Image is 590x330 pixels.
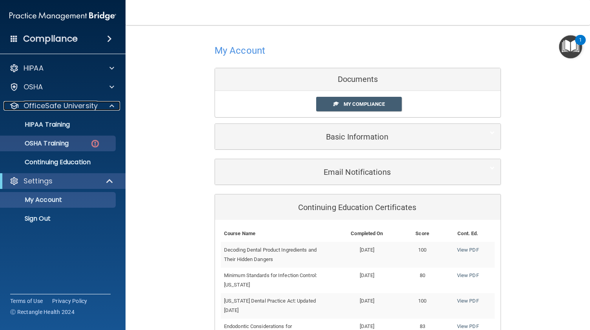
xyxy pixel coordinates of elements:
h4: My Account [215,45,265,56]
p: HIPAA [24,63,44,73]
h4: Compliance [23,33,78,44]
th: Completed On [330,226,404,242]
span: Minimum Standards for Infection Control: [US_STATE] [224,272,317,288]
img: danger-circle.6113f641.png [90,139,100,149]
span: [DATE] [360,272,375,278]
h5: Continuing Education Certificates [221,203,471,212]
h5: Basic Information [221,132,471,141]
span: [DATE] [360,247,375,253]
span: 80 [420,272,425,278]
p: Continuing Education [5,158,112,166]
span: Ⓒ Rectangle Health 2024 [10,308,75,316]
a: View PDF [457,247,479,253]
p: Sign Out [5,215,112,223]
button: Open Resource Center, 1 new notification [559,35,582,58]
a: OfficeSafe University [9,101,114,111]
a: Basic Information [221,128,495,145]
span: Decoding Dental Product Ingredients and Their Hidden Dangers [224,247,317,262]
span: [DATE] [360,323,375,329]
a: Continuing Education Certificates [221,198,495,216]
p: Settings [24,176,53,186]
div: 1 [579,40,582,50]
span: 83 [420,323,425,329]
th: Course Name [221,226,330,242]
p: OSHA [24,82,43,92]
a: Terms of Use [10,297,43,305]
th: Cont. Ed. [441,226,495,242]
a: View PDF [457,272,479,278]
p: HIPAA Training [5,121,70,129]
div: Documents [215,68,501,91]
a: Privacy Policy [52,297,87,305]
span: [DATE] [360,298,375,304]
span: [US_STATE] Dental Practice Act: Updated [DATE] [224,298,316,313]
a: View PDF [457,323,479,329]
img: PMB logo [9,8,116,24]
th: Score [404,226,441,242]
p: OfficeSafe University [24,101,98,111]
h5: Email Notifications [221,168,471,176]
a: Email Notifications [221,163,495,181]
a: HIPAA [9,63,114,73]
span: 100 [418,298,426,304]
p: My Account [5,196,112,204]
p: OSHA Training [5,140,69,147]
a: View PDF [457,298,479,304]
a: Settings [9,176,114,186]
span: My Compliance [344,101,385,107]
a: OSHA [9,82,114,92]
span: 100 [418,247,426,253]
